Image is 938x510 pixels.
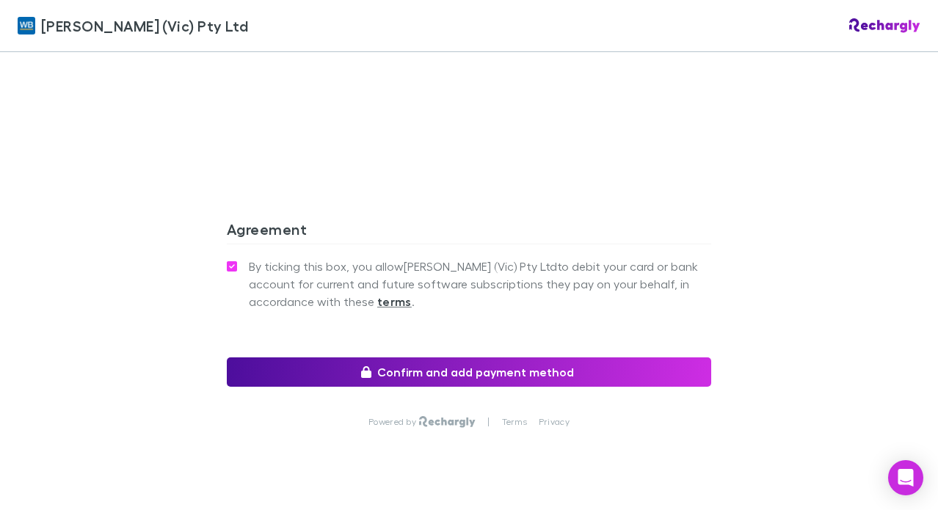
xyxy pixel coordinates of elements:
span: [PERSON_NAME] (Vic) Pty Ltd [41,15,248,37]
p: Powered by [368,416,419,428]
div: Open Intercom Messenger [888,460,923,495]
span: By ticking this box, you allow [PERSON_NAME] (Vic) Pty Ltd to debit your card or bank account for... [249,258,711,310]
a: Terms [502,416,527,428]
button: Confirm and add payment method [227,357,711,387]
img: Rechargly Logo [849,18,920,33]
strong: terms [377,294,412,309]
h3: Agreement [227,220,711,244]
img: William Buck (Vic) Pty Ltd's Logo [18,17,35,34]
img: Rechargly Logo [419,416,476,428]
p: | [487,416,490,428]
a: Privacy [539,416,570,428]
